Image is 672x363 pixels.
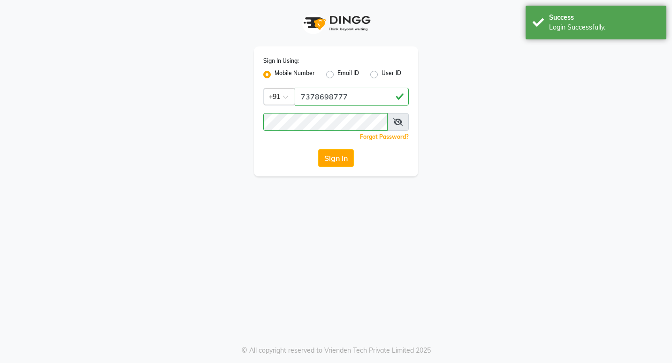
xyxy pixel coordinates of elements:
input: Username [263,113,388,131]
button: Sign In [318,149,354,167]
a: Forgot Password? [360,133,409,140]
label: Mobile Number [275,69,315,80]
div: Success [549,13,659,23]
label: Sign In Using: [263,57,299,65]
img: logo1.svg [298,9,374,37]
input: Username [295,88,409,106]
div: Login Successfully. [549,23,659,32]
label: User ID [382,69,401,80]
label: Email ID [337,69,359,80]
